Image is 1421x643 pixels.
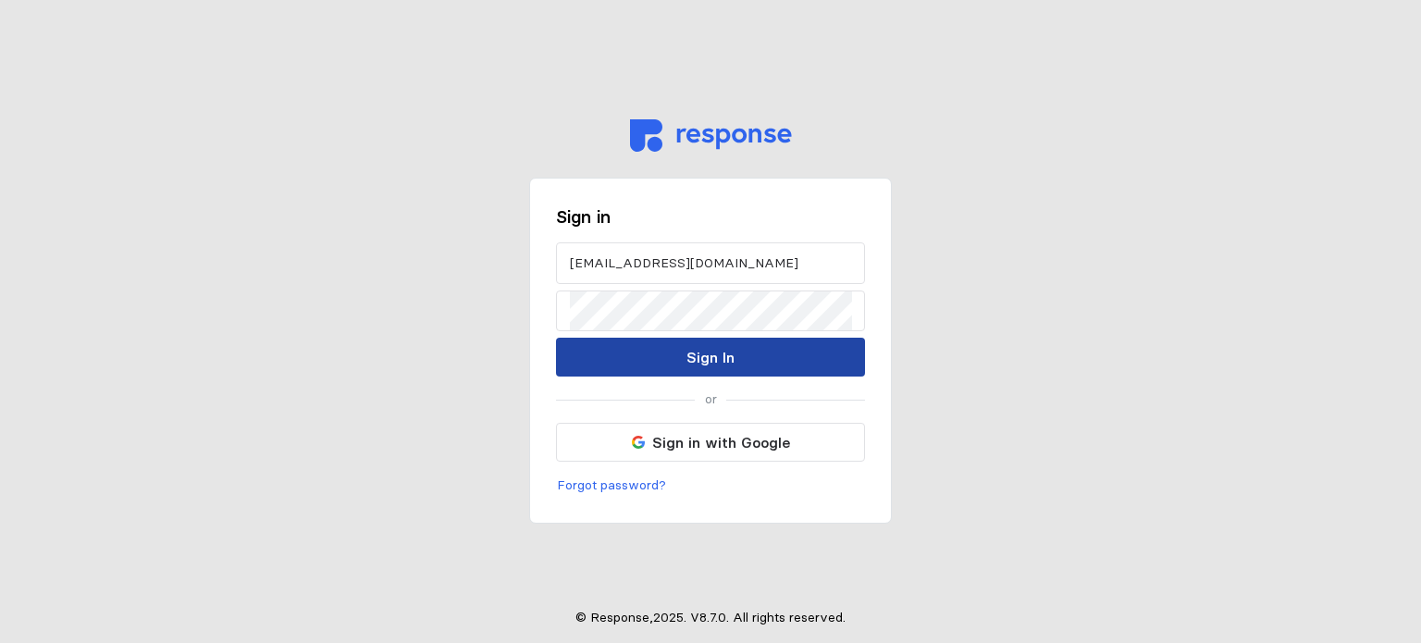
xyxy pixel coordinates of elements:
[686,346,735,369] p: Sign In
[632,436,645,449] img: svg%3e
[570,243,851,283] input: Email
[557,476,666,496] p: Forgot password?
[705,390,717,410] p: or
[556,423,865,462] button: Sign in with Google
[652,431,790,454] p: Sign in with Google
[556,204,865,229] h3: Sign in
[630,119,792,152] img: svg%3e
[556,475,667,497] button: Forgot password?
[575,608,846,628] p: © Response, 2025 . V 8.7.0 . All rights reserved.
[556,338,865,377] button: Sign In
